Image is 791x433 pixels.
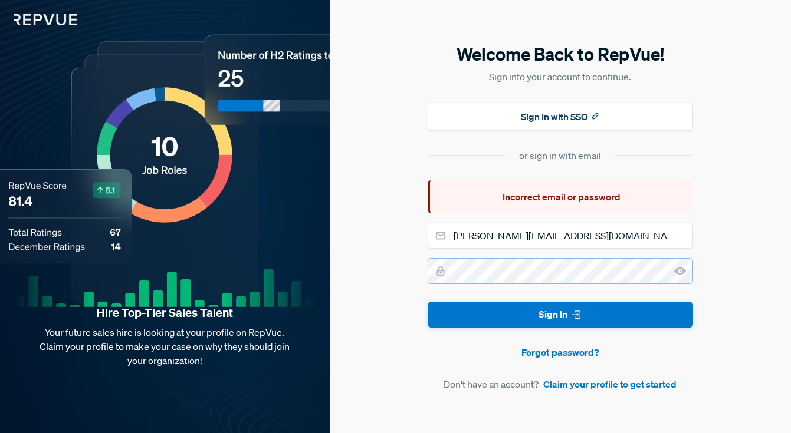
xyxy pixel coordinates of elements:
p: Sign into your account to continue. [428,70,693,84]
button: Sign In [428,302,693,328]
div: or sign in with email [519,148,601,163]
article: Don't have an account? [428,377,693,391]
h5: Welcome Back to RepVue! [428,42,693,67]
button: Sign In with SSO [428,103,693,131]
a: Forgot password? [428,345,693,359]
strong: Hire Top-Tier Sales Talent [19,305,311,320]
div: Incorrect email or password [428,180,693,213]
p: Your future sales hire is looking at your profile on RepVue. Claim your profile to make your case... [19,325,311,368]
input: Email address [428,223,693,249]
a: Claim your profile to get started [543,377,677,391]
